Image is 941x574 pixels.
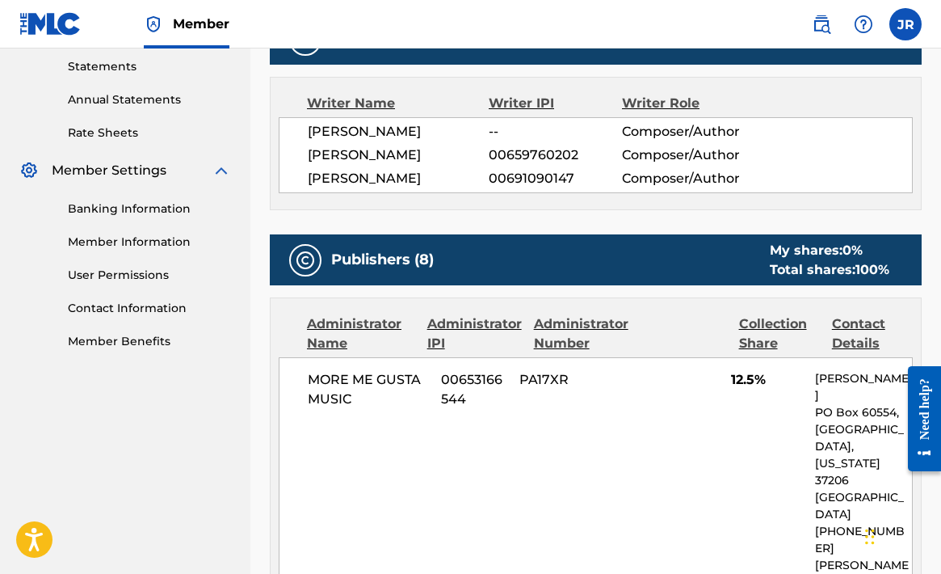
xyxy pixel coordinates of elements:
[308,122,489,141] span: [PERSON_NAME]
[308,370,429,409] span: MORE ME GUSTA MUSIC
[622,94,743,113] div: Writer Role
[441,370,507,409] span: 00653166544
[534,314,628,353] div: Administrator Number
[847,8,880,40] div: Help
[815,523,912,557] p: [PHONE_NUMBER]
[427,314,522,353] div: Administrator IPI
[815,421,912,489] p: [GEOGRAPHIC_DATA], [US_STATE] 37206
[331,251,434,269] h5: Publishers (8)
[308,169,489,188] span: [PERSON_NAME]
[812,15,831,34] img: search
[19,12,82,36] img: MLC Logo
[68,58,231,75] a: Statements
[68,234,231,251] a: Member Information
[144,15,163,34] img: Top Rightsholder
[489,94,622,113] div: Writer IPI
[860,496,941,574] iframe: Chat Widget
[622,146,743,165] span: Composer/Author
[68,333,231,350] a: Member Benefits
[815,404,912,421] p: PO Box 60554,
[770,260,889,280] div: Total shares:
[842,243,863,258] span: 0 %
[622,169,743,188] span: Composer/Author
[68,200,231,217] a: Banking Information
[805,8,838,40] a: Public Search
[731,370,804,390] span: 12.5%
[173,15,229,33] span: Member
[52,161,166,180] span: Member Settings
[889,8,922,40] div: User Menu
[68,125,231,141] a: Rate Sheets
[489,122,622,141] span: --
[832,314,913,353] div: Contact Details
[307,94,489,113] div: Writer Name
[519,370,610,390] span: PA17XR
[296,251,315,270] img: Publishers
[19,161,39,180] img: Member Settings
[489,146,622,165] span: 00659760202
[854,15,873,34] img: help
[68,267,231,284] a: User Permissions
[896,352,941,486] iframe: Resource Center
[68,91,231,108] a: Annual Statements
[308,146,489,165] span: [PERSON_NAME]
[68,300,231,317] a: Contact Information
[770,241,889,260] div: My shares:
[865,513,875,561] div: Drag
[739,314,820,353] div: Collection Share
[622,122,743,141] span: Composer/Author
[815,489,912,523] p: [GEOGRAPHIC_DATA]
[307,314,415,353] div: Administrator Name
[815,370,912,404] p: [PERSON_NAME]
[212,161,231,180] img: expand
[855,262,889,277] span: 100 %
[489,169,622,188] span: 00691090147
